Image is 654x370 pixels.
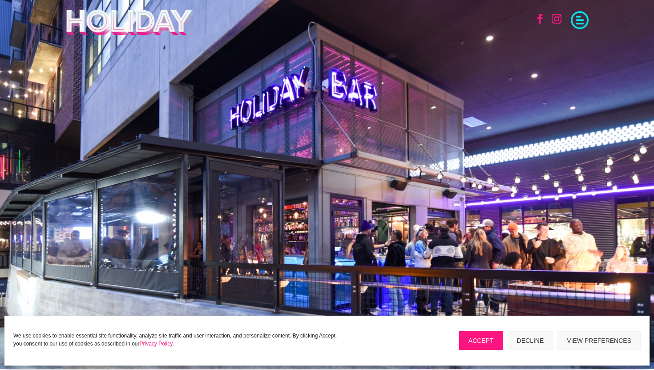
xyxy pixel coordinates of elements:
a: Follow on Facebook [530,9,550,28]
button: Accept [459,331,503,350]
button: Decline [508,331,553,350]
img: Holiday [65,9,195,36]
a: Privacy Policy [140,341,173,347]
button: View preferences [557,331,641,350]
a: Holiday [65,30,195,37]
p: We use cookies to enable essential site functionality, analyze site traffic and user interaction,... [13,332,339,348]
a: Follow on Instagram [547,9,566,28]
